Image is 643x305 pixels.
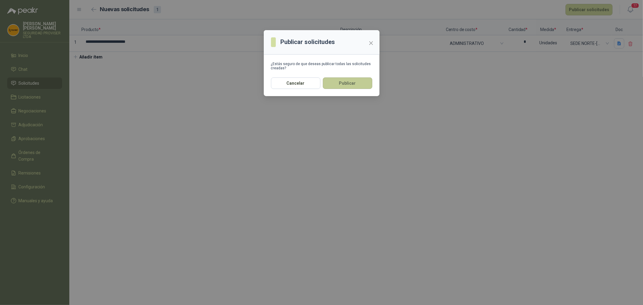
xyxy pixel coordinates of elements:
button: Cancelar [271,77,320,89]
button: Close [366,38,376,48]
div: ¿Estás seguro de que deseas publicar todas las solicitudes creadas? [271,62,372,70]
h3: Publicar solicitudes [281,37,335,47]
span: close [369,41,374,46]
button: Publicar [323,77,372,89]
